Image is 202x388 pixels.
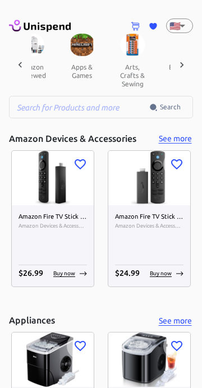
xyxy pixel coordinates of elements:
img: Amazon Fire TV Stick with Alexa Voice Remote (includes TV controls), free &amp; live TV without c... [108,151,190,205]
input: Search for Products and more [9,96,149,118]
div: 🇺🇸 [166,19,193,33]
img: Countertop Ice Maker, Ice Maker Machine 6 Mins 9 Bullet Ice, 26.5lbs/24Hrs, Portable Ice Maker Ma... [108,332,190,387]
p: Buy now [150,269,172,278]
h5: Amazon Devices & Accessories [9,133,136,145]
button: See more [157,132,193,146]
h6: Amazon Fire TV Stick with Alexa Voice Remote (includes TV controls), free &amp; live TV without c... [115,212,183,222]
h6: Amazon Fire TV Stick 4K Max streaming device, Wi-Fi 6, Alexa Voice Remote (includes TV controls) [19,212,87,222]
button: amazon renewed [6,56,57,86]
span: $ 24.99 [115,269,140,278]
p: Buy now [53,269,75,278]
button: arts, crafts & sewing [107,56,158,95]
img: Apps & Games [70,34,95,56]
button: apps & games [57,56,107,86]
span: Amazon Devices & Accessories [115,221,183,230]
img: Silonn Ice Maker Countertop, 9 Cubes Ready in 6 Mins, 26lbs in 24Hrs, Self-Cleaning Ice Machine w... [12,332,94,387]
span: Amazon Devices & Accessories [19,221,87,230]
img: Amazon Fire TV Stick 4K Max streaming device, Wi-Fi 6, Alexa Voice Remote (includes TV controls) ... [12,151,94,205]
button: See more [157,314,193,328]
span: Search [160,101,181,113]
img: Arts, Crafts & Sewing [120,34,145,56]
img: Amazon Renewed [19,34,44,56]
p: 🇺🇸 [169,19,175,33]
h5: Appliances [9,315,55,326]
span: $ 26.99 [19,269,43,278]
